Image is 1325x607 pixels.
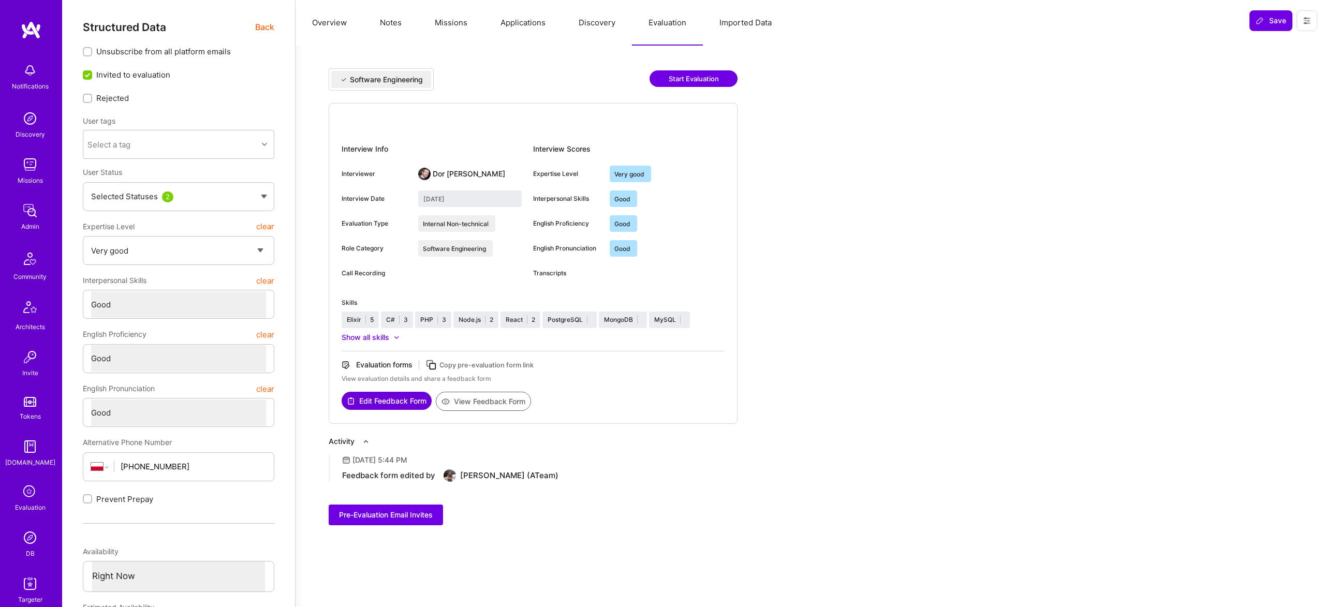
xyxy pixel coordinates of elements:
i: icon Chevron [262,142,267,147]
div: Interpersonal Skills [533,194,601,203]
div: Notifications [12,81,49,92]
div: Discovery [16,129,45,140]
button: Save [1249,10,1292,31]
div: MongoDB [604,315,633,324]
button: Start Evaluation [650,70,738,87]
div: Call Recording [342,269,410,278]
input: +1 (000) 000-0000 [121,453,266,480]
label: User tags [83,116,115,126]
div: 3 [442,315,446,324]
div: Interviewer [342,169,410,179]
div: [DOMAIN_NAME] [5,457,55,468]
div: [PERSON_NAME] (ATeam) [460,470,558,481]
div: Community [13,271,47,282]
div: View evaluation details and share a feedback form [342,374,725,383]
div: Show all skills [342,332,389,343]
span: Back [255,21,274,34]
div: Missions [18,175,43,186]
div: Node.js [459,315,481,324]
div: 2 [532,315,535,324]
span: User Status [83,168,122,176]
div: Availability [83,542,274,561]
button: Pre-Evaluation Email Invites [329,505,443,525]
img: tokens [24,397,36,407]
div: Expertise Level [533,169,601,179]
div: 2 [490,315,493,324]
div: Activity [329,436,355,447]
img: caret [261,195,267,199]
div: Interview Date [342,194,410,203]
div: DB [26,548,35,559]
button: clear [256,379,274,398]
div: Transcripts [533,269,601,278]
span: Structured Data [83,21,166,34]
div: 5 [370,315,374,324]
div: Dor [PERSON_NAME] [433,169,505,179]
div: Software Engineering [350,75,423,85]
img: Invite [20,347,40,367]
img: Skill Targeter [20,573,40,594]
div: React [506,315,523,324]
img: admin teamwork [20,200,40,221]
div: Skills [342,298,725,307]
button: View Feedback Form [436,392,531,411]
div: 3 [404,315,408,324]
div: Tokens [20,411,41,422]
span: Unsubscribe from all platform emails [96,46,231,57]
button: Edit Feedback Form [342,392,432,410]
div: Interview Info [342,141,533,157]
span: English Proficiency [83,325,146,344]
img: bell [20,60,40,81]
img: guide book [20,436,40,457]
div: Feedback form edited by [342,470,435,481]
div: Invite [22,367,38,378]
img: User Avatar [418,168,431,180]
span: Pre-Evaluation Email Invites [339,510,433,520]
div: PostgreSQL [548,315,583,324]
div: Elixir [347,315,361,324]
div: Copy pre-evaluation form link [439,360,534,371]
div: Evaluation forms [356,360,413,370]
button: clear [256,217,274,236]
div: Evaluation [15,502,46,513]
div: 2 [162,191,173,202]
img: logo [21,21,41,39]
img: Admin Search [20,527,40,548]
div: Role Category [342,244,410,253]
span: Rejected [96,93,129,103]
button: clear [256,271,274,290]
img: Architects [18,297,42,321]
img: discovery [20,108,40,129]
div: English Pronunciation [533,244,601,253]
i: icon Copy [425,359,437,371]
a: Edit Feedback Form [342,392,432,411]
div: Targeter [18,594,42,605]
span: Alternative Phone Number [83,438,172,447]
img: User Avatar [444,469,456,482]
div: Select a tag [87,139,130,150]
span: Invited to evaluation [96,69,170,80]
span: Interpersonal Skills [83,271,146,290]
span: Prevent Prepay [96,494,153,505]
span: Save [1256,16,1286,26]
div: PHP [420,315,433,324]
span: Expertise Level [83,217,135,236]
div: [DATE] 5:44 PM [352,455,407,465]
button: clear [256,325,274,344]
img: teamwork [20,154,40,175]
div: Evaluation Type [342,219,410,228]
div: Architects [16,321,45,332]
i: icon SelectionTeam [20,482,40,502]
div: Admin [21,221,39,232]
img: Community [18,246,42,271]
div: MySQL [654,315,676,324]
div: C# [386,315,395,324]
div: Interview Scores [533,141,725,157]
span: English Pronunciation [83,379,155,398]
span: Selected Statuses [91,191,158,201]
div: English Proficiency [533,219,601,228]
